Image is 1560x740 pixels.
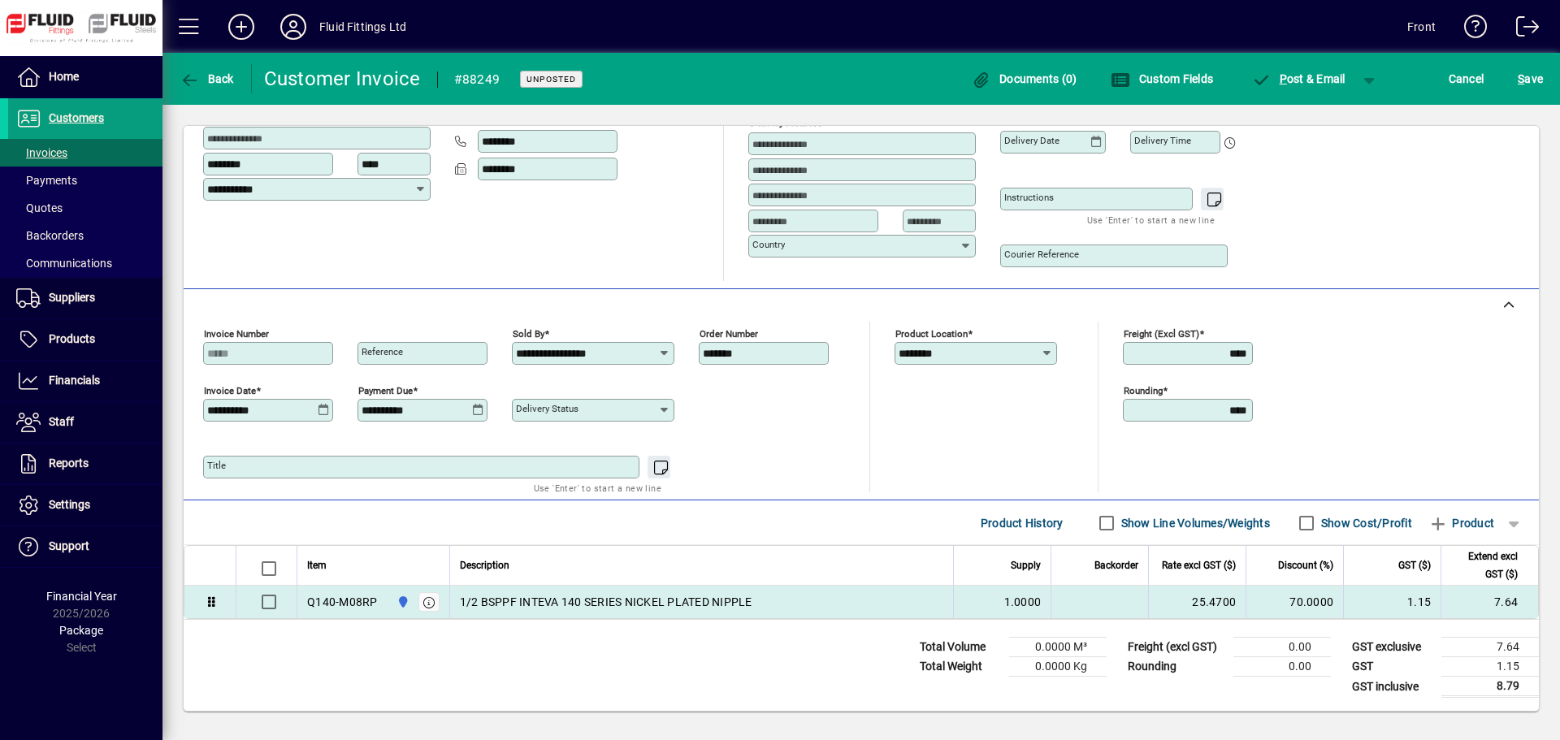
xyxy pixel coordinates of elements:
div: Fluid Fittings Ltd [319,14,406,40]
app-page-header-button: Back [162,64,252,93]
mat-label: Country [752,239,785,250]
button: Post & Email [1243,64,1354,93]
span: Products [49,332,95,345]
span: Backorder [1094,556,1138,574]
mat-hint: Use 'Enter' to start a new line [534,478,661,497]
span: Financials [49,374,100,387]
a: Quotes [8,194,162,222]
td: 8.79 [1441,677,1539,697]
mat-hint: Use 'Enter' to start a new line [1087,210,1215,229]
a: Logout [1504,3,1540,56]
span: Custom Fields [1111,72,1213,85]
div: Customer Invoice [264,66,421,92]
td: 0.0000 Kg [1009,657,1107,677]
button: Cancel [1445,64,1488,93]
td: 0.00 [1233,657,1331,677]
button: Product [1420,508,1502,538]
td: 1.15 [1343,586,1441,618]
span: Rate excl GST ($) [1162,556,1236,574]
a: Support [8,526,162,567]
span: Documents (0) [972,72,1077,85]
button: Back [175,64,238,93]
td: 7.64 [1441,638,1539,657]
div: Q140-M08RP [307,594,378,610]
mat-label: Delivery status [516,403,578,414]
label: Show Line Volumes/Weights [1118,515,1270,531]
span: AUCKLAND [392,593,411,611]
span: Staff [49,415,74,428]
a: Reports [8,444,162,484]
td: 70.0000 [1246,586,1343,618]
td: 0.0000 M³ [1009,638,1107,657]
span: Suppliers [49,291,95,304]
a: Communications [8,249,162,277]
span: Reports [49,457,89,470]
button: Choose address [954,105,980,131]
button: Save [1514,64,1547,93]
td: Total Weight [912,657,1009,677]
span: Home [49,70,79,83]
td: GST inclusive [1344,677,1441,697]
button: Documents (0) [968,64,1081,93]
mat-label: Payment due [358,385,413,396]
span: P [1280,72,1287,85]
div: 25.4700 [1159,594,1236,610]
span: Quotes [16,201,63,214]
span: ave [1518,66,1543,92]
button: Product History [974,508,1070,538]
span: Extend excl GST ($) [1451,547,1518,583]
div: #88249 [454,67,500,93]
mat-label: Instructions [1004,192,1054,203]
span: Package [59,624,103,637]
span: Back [180,72,234,85]
a: Financials [8,361,162,401]
span: Invoices [16,146,67,159]
mat-label: Delivery date [1004,135,1059,146]
mat-label: Invoice number [204,328,269,340]
mat-label: Delivery time [1134,135,1191,146]
a: Settings [8,485,162,526]
a: Backorders [8,222,162,249]
span: 1/2 BSPPF INTEVA 140 SERIES NICKEL PLATED NIPPLE [460,594,752,610]
mat-label: Reference [362,346,403,357]
span: Backorders [16,229,84,242]
mat-label: Courier Reference [1004,249,1079,260]
td: Total Volume [912,638,1009,657]
a: Staff [8,402,162,443]
td: 0.00 [1233,638,1331,657]
mat-label: Rounding [1124,385,1163,396]
span: S [1518,72,1524,85]
span: Cancel [1449,66,1484,92]
span: Discount (%) [1278,556,1333,574]
span: GST ($) [1398,556,1431,574]
a: Suppliers [8,278,162,318]
span: ost & Email [1251,72,1345,85]
td: 1.15 [1441,657,1539,677]
td: 7.64 [1441,586,1538,618]
span: Support [49,539,89,552]
td: GST exclusive [1344,638,1441,657]
div: Front [1407,14,1436,40]
span: Communications [16,257,112,270]
button: Profile [267,12,319,41]
span: Settings [49,498,90,511]
span: Supply [1011,556,1041,574]
td: Freight (excl GST) [1120,638,1233,657]
a: Payments [8,167,162,194]
a: Home [8,57,162,97]
mat-label: Product location [895,328,968,340]
mat-label: Invoice date [204,385,256,396]
span: Product History [981,510,1064,536]
span: Unposted [526,74,576,84]
mat-label: Sold by [513,328,544,340]
button: Add [215,12,267,41]
mat-label: Title [207,460,226,471]
span: Customers [49,111,104,124]
mat-label: Freight (excl GST) [1124,328,1199,340]
a: Knowledge Base [1452,3,1488,56]
span: Description [460,556,509,574]
span: Payments [16,174,77,187]
a: Products [8,319,162,360]
span: Financial Year [46,590,117,603]
mat-label: Order number [700,328,758,340]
